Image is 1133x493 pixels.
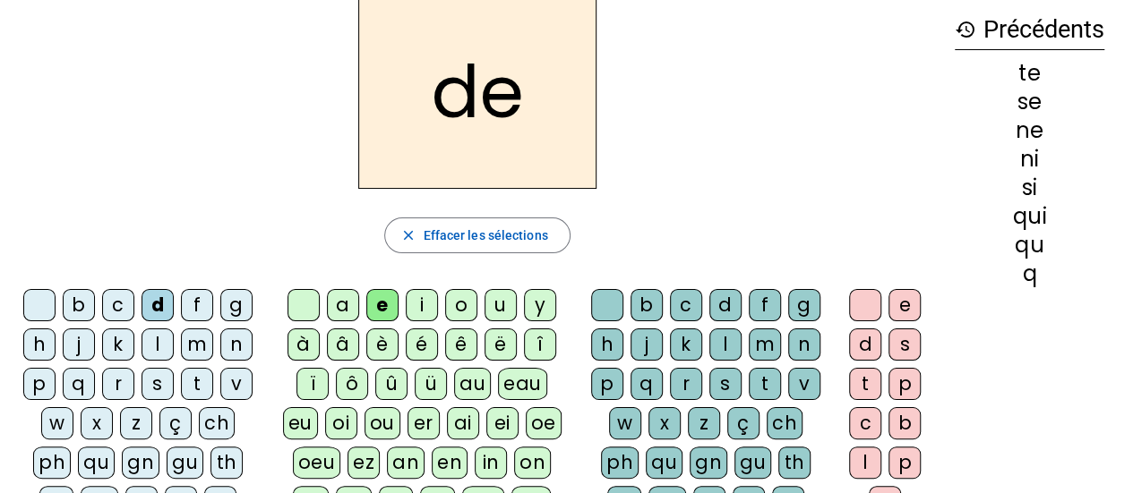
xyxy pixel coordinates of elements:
div: x [648,407,681,439]
div: ê [445,328,477,361]
div: ï [296,368,329,400]
div: f [749,289,781,321]
span: Effacer les sélections [423,225,547,246]
div: ez [348,446,380,479]
mat-icon: history [955,19,976,40]
div: c [670,289,702,321]
div: û [375,368,408,400]
button: Effacer les sélections [384,217,570,253]
div: r [670,368,702,400]
div: t [849,368,881,400]
div: ë [485,328,517,361]
div: p [23,368,56,400]
div: m [181,328,213,361]
div: é [406,328,438,361]
div: d [849,328,881,361]
div: ou [365,407,400,439]
div: ç [159,407,192,439]
div: d [142,289,174,321]
div: qui [955,206,1104,227]
div: n [788,328,820,361]
div: ch [767,407,803,439]
div: ô [336,368,368,400]
div: se [955,91,1104,113]
div: h [591,328,623,361]
div: y [524,289,556,321]
div: au [454,368,491,400]
div: b [63,289,95,321]
div: î [524,328,556,361]
div: t [181,368,213,400]
div: z [688,407,720,439]
div: q [955,263,1104,285]
div: m [749,328,781,361]
div: qu [955,234,1104,256]
div: h [23,328,56,361]
div: gn [690,446,727,479]
div: â [327,328,359,361]
div: k [670,328,702,361]
div: l [849,446,881,479]
div: ç [727,407,760,439]
div: b [888,407,921,439]
div: d [709,289,742,321]
div: ph [33,446,71,479]
div: p [888,368,921,400]
div: s [709,368,742,400]
div: à [288,328,320,361]
div: o [445,289,477,321]
div: z [120,407,152,439]
div: p [591,368,623,400]
div: c [102,289,134,321]
div: an [387,446,425,479]
div: n [220,328,253,361]
div: en [432,446,468,479]
div: q [631,368,663,400]
div: c [849,407,881,439]
div: p [888,446,921,479]
div: r [102,368,134,400]
div: a [327,289,359,321]
div: ch [199,407,235,439]
div: f [181,289,213,321]
div: g [788,289,820,321]
div: ph [601,446,639,479]
div: s [888,328,921,361]
div: gn [122,446,159,479]
div: gu [167,446,203,479]
div: te [955,63,1104,84]
div: j [63,328,95,361]
div: in [475,446,507,479]
div: w [609,407,641,439]
div: ü [415,368,447,400]
div: ai [447,407,479,439]
div: v [220,368,253,400]
div: er [408,407,440,439]
div: j [631,328,663,361]
div: w [41,407,73,439]
div: th [778,446,811,479]
div: k [102,328,134,361]
div: si [955,177,1104,199]
div: oe [526,407,562,439]
div: on [514,446,551,479]
mat-icon: close [399,227,416,243]
div: è [366,328,399,361]
div: u [485,289,517,321]
div: e [366,289,399,321]
div: th [210,446,243,479]
div: s [142,368,174,400]
div: eau [498,368,547,400]
div: ne [955,120,1104,141]
div: b [631,289,663,321]
h3: Précédents [955,10,1104,50]
div: qu [646,446,682,479]
div: t [749,368,781,400]
div: gu [734,446,771,479]
div: oeu [293,446,341,479]
div: oi [325,407,357,439]
div: eu [283,407,318,439]
div: ni [955,149,1104,170]
div: g [220,289,253,321]
div: l [709,328,742,361]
